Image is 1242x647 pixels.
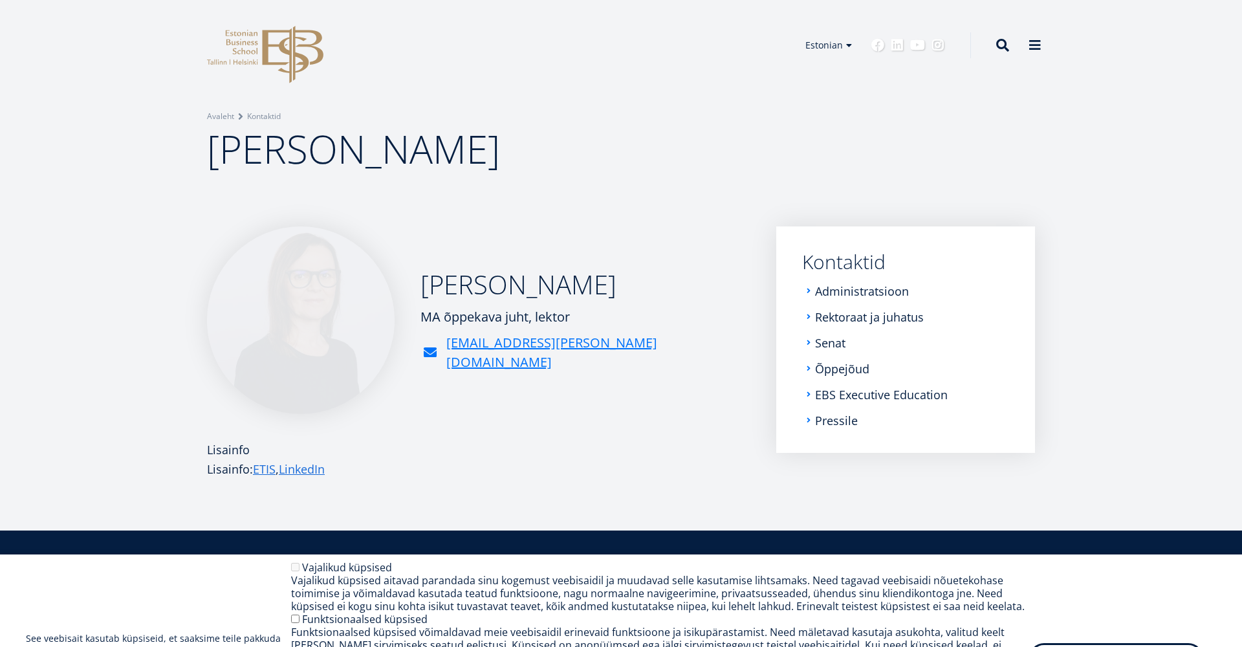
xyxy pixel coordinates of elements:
a: ETIS [253,459,276,479]
label: Funktsionaalsed küpsised [302,612,428,626]
a: EBS Executive Education [815,388,948,401]
a: Kontaktid [802,252,1009,272]
label: Vajalikud küpsised [302,560,392,575]
a: Kontaktid [247,110,281,123]
a: Avaleht [207,110,234,123]
a: Linkedin [891,39,904,52]
a: Youtube [910,39,925,52]
a: Õppejõud [815,362,869,375]
a: Pressile [815,414,858,427]
a: Rektoraat ja juhatus [815,311,924,323]
a: Senat [815,336,845,349]
a: Administratsioon [815,285,909,298]
h2: [PERSON_NAME] [420,269,750,301]
a: Instagram [931,39,944,52]
div: Lisainfo [207,440,750,459]
a: [EMAIL_ADDRESS][PERSON_NAME][DOMAIN_NAME] [446,333,750,372]
a: LinkedIn [279,459,325,479]
p: Lisainfo: , [207,459,750,479]
span: [PERSON_NAME] [207,122,500,175]
img: Piret Masso [207,226,395,414]
a: Facebook [871,39,884,52]
div: Vajalikud küpsised aitavad parandada sinu kogemust veebisaidil ja muudavad selle kasutamise lihts... [291,574,1029,613]
div: MA õppekava juht, lektor [420,307,750,327]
